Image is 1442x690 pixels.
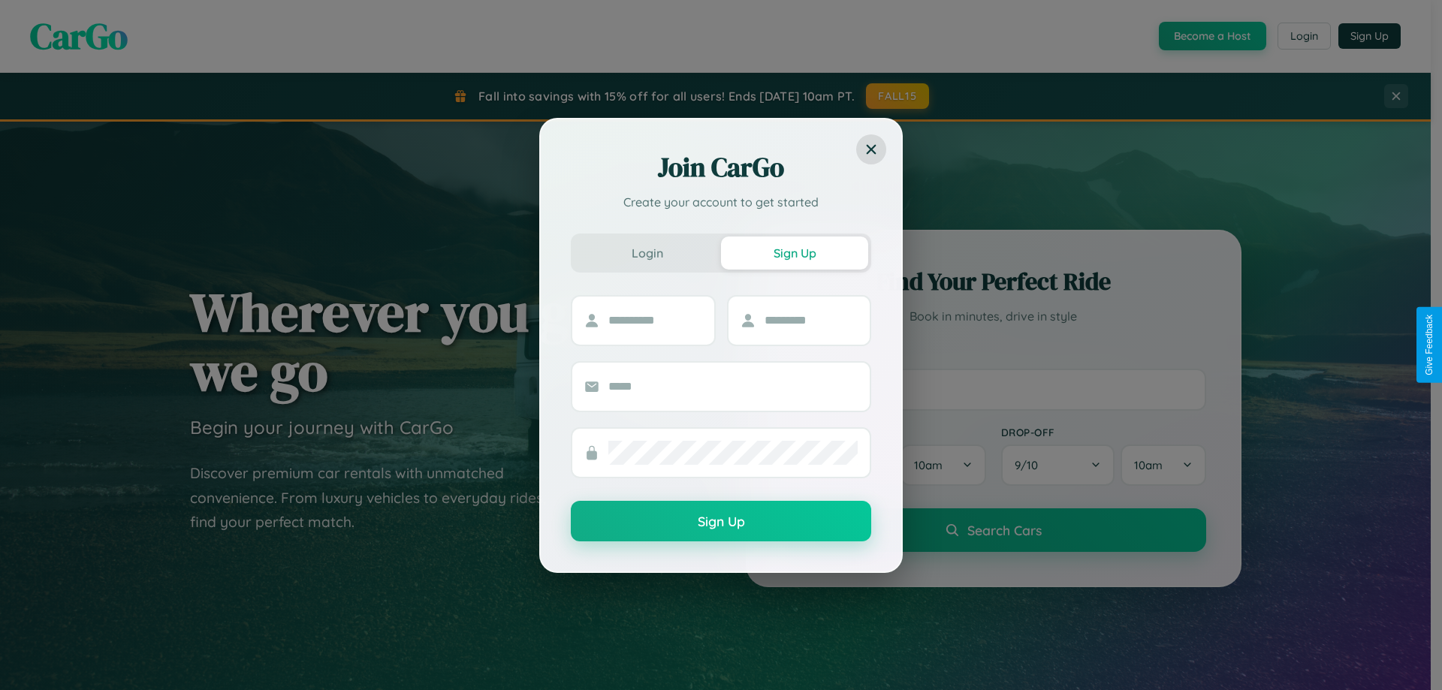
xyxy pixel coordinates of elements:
button: Login [574,237,721,270]
h2: Join CarGo [571,149,871,185]
button: Sign Up [721,237,868,270]
button: Sign Up [571,501,871,541]
p: Create your account to get started [571,193,871,211]
div: Give Feedback [1424,315,1434,375]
